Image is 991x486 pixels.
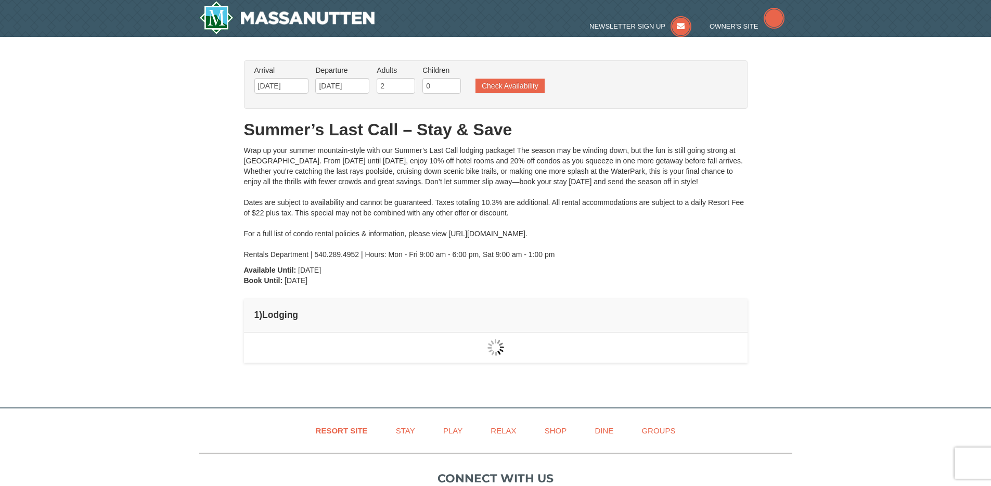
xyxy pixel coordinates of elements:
h4: 1 Lodging [254,310,737,320]
a: Groups [628,419,688,442]
a: Resort Site [303,419,381,442]
span: Owner's Site [710,22,758,30]
a: Dine [582,419,626,442]
div: Wrap up your summer mountain-style with our Summer’s Last Call lodging package! The season may be... [244,145,748,260]
a: Newsletter Sign Up [589,22,691,30]
a: Owner's Site [710,22,784,30]
span: Newsletter Sign Up [589,22,665,30]
span: [DATE] [298,266,321,274]
label: Children [422,65,461,75]
a: Stay [383,419,428,442]
strong: Available Until: [244,266,297,274]
a: Play [430,419,475,442]
a: Massanutten Resort [199,1,375,34]
img: wait gif [487,339,504,356]
button: Check Availability [475,79,545,93]
a: Shop [532,419,580,442]
strong: Book Until: [244,276,283,285]
label: Arrival [254,65,308,75]
img: Massanutten Resort Logo [199,1,375,34]
label: Departure [315,65,369,75]
label: Adults [377,65,415,75]
span: ) [259,310,262,320]
h1: Summer’s Last Call – Stay & Save [244,119,748,140]
span: [DATE] [285,276,307,285]
a: Relax [478,419,529,442]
